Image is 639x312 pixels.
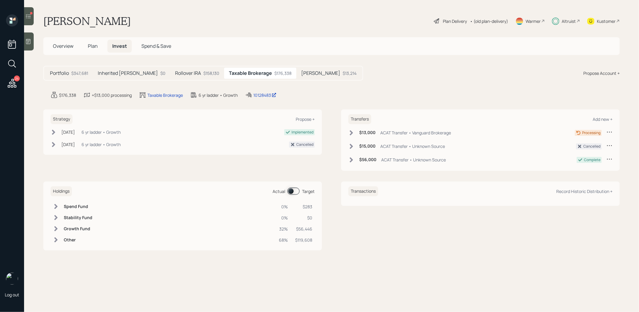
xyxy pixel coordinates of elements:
div: Add new + [593,116,613,122]
div: Actual [273,188,285,194]
div: $176,338 [59,92,76,98]
div: 32% [279,226,288,232]
h6: Other [64,237,92,243]
div: Propose + [296,116,315,122]
div: Log out [5,292,19,298]
div: 0% [279,203,288,210]
div: $119,608 [295,237,312,243]
div: Altruist [562,18,576,24]
h6: $13,000 [359,130,375,135]
div: Cancelled [296,142,313,147]
div: Taxable Brokerage [147,92,183,98]
div: Warmer [526,18,541,24]
h6: Spend Fund [64,204,92,209]
h6: Strategy [51,114,73,124]
h6: $56,000 [359,157,376,162]
div: ACAT Transfer • Vanguard Brokerage [380,130,451,136]
div: • (old plan-delivery) [470,18,508,24]
div: $158,130 [203,70,219,76]
h6: Transfers [348,114,371,124]
h6: Stability Fund [64,215,92,220]
img: treva-nostdahl-headshot.png [6,273,18,285]
div: 68% [279,237,288,243]
h6: Growth Fund [64,226,92,231]
h5: [PERSON_NAME] [301,70,340,76]
h6: $15,000 [359,144,375,149]
h6: Transactions [348,186,378,196]
div: 6 yr ladder • Growth [82,141,121,148]
div: $13,214 [343,70,357,76]
div: Implemented [292,130,313,135]
div: $347,681 [71,70,88,76]
div: Processing [582,130,600,136]
div: 0% [279,215,288,221]
span: Invest [112,43,127,49]
div: Complete [584,157,600,163]
div: Propose Account + [583,70,620,76]
h1: [PERSON_NAME] [43,14,131,28]
div: 10128483 [253,92,276,98]
div: $283 [295,203,312,210]
div: [DATE] [61,129,75,135]
div: $0 [160,70,165,76]
span: Overview [53,43,73,49]
div: +$13,000 processing [92,92,132,98]
span: Spend & Save [141,43,171,49]
div: Cancelled [583,144,600,149]
h5: Inherited [PERSON_NAME] [98,70,158,76]
div: Plan Delivery [443,18,467,24]
div: ACAT Transfer • Unknown Source [380,143,445,149]
div: Record Historic Distribution + [556,188,613,194]
h6: Holdings [51,186,72,196]
h5: Portfolio [50,70,69,76]
div: 24 [14,75,20,81]
div: $56,446 [295,226,312,232]
div: ACAT Transfer • Unknown Source [381,157,446,163]
div: $0 [295,215,312,221]
span: Plan [88,43,98,49]
h5: Rollover IRA [175,70,201,76]
div: 6 yr ladder • Growth [82,129,121,135]
div: Kustomer [597,18,616,24]
h5: Taxable Brokerage [229,70,272,76]
div: Target [302,188,315,194]
div: $176,338 [274,70,292,76]
div: [DATE] [61,141,75,148]
div: 6 yr ladder • Growth [199,92,238,98]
